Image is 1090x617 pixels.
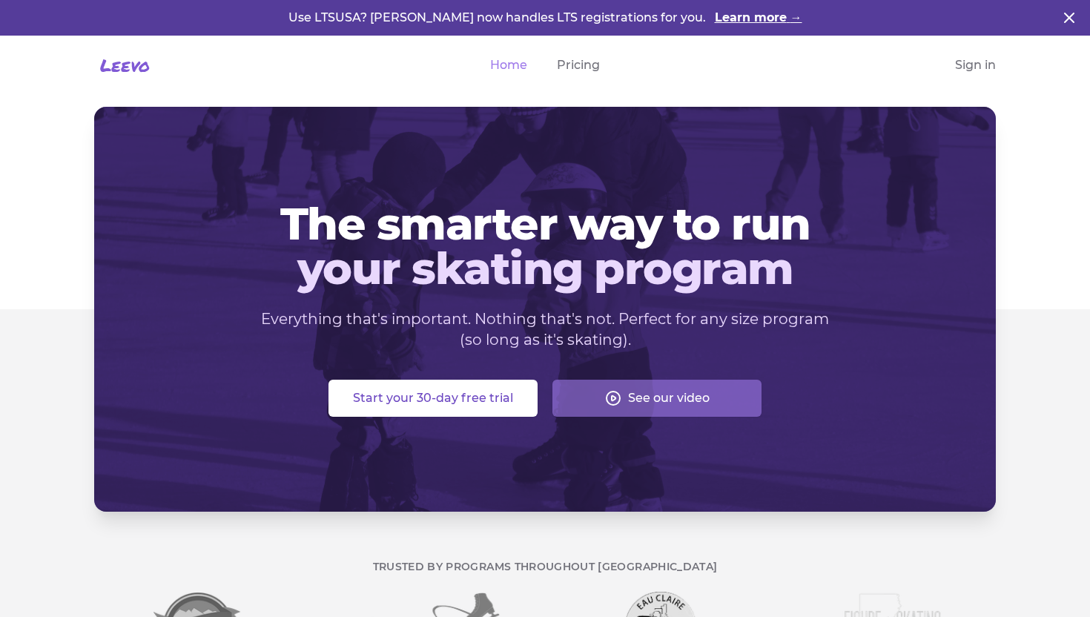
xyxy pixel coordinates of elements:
p: Everything that's important. Nothing that's not. Perfect for any size program (so long as it's sk... [260,308,830,350]
a: Home [490,56,527,74]
span: The smarter way to run [118,202,972,246]
a: Sign in [955,56,996,74]
a: Leevo [94,53,150,77]
p: Trusted by programs throughout [GEOGRAPHIC_DATA] [94,559,996,574]
span: → [790,10,802,24]
a: Pricing [557,56,600,74]
span: See our video [628,389,710,407]
span: Use LTSUSA? [PERSON_NAME] now handles LTS registrations for you. [288,10,709,24]
button: Start your 30-day free trial [328,380,538,417]
a: Learn more [715,9,802,27]
button: See our video [552,380,762,417]
span: your skating program [118,246,972,291]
